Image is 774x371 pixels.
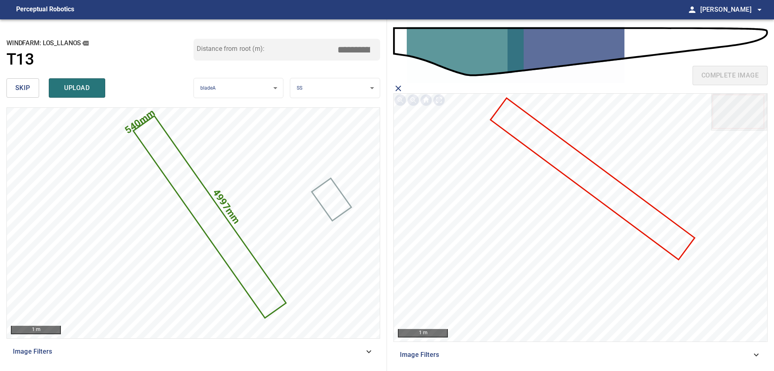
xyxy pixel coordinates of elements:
[700,4,764,15] span: [PERSON_NAME]
[210,187,242,226] text: 4997mm
[6,342,380,361] div: Image Filters
[393,84,403,93] span: close matching imageResolution:
[200,85,216,91] span: bladeA
[13,347,364,356] span: Image Filters
[297,85,302,91] span: SS
[6,39,193,48] h2: windfarm: Los_Llanos
[81,39,90,48] button: copy message details
[420,94,433,107] img: Go home
[123,107,157,136] text: 540mm
[290,78,380,99] div: SS
[6,78,39,98] button: skip
[687,5,697,15] span: person
[194,78,283,99] div: bladeA
[197,46,264,52] label: Distance from root (m):
[16,3,74,16] figcaption: Perceptual Robotics
[6,50,34,69] h1: T13
[400,350,751,360] span: Image Filters
[433,94,445,107] img: Toggle full page
[755,5,764,15] span: arrow_drop_down
[407,94,420,107] img: Zoom out
[393,345,768,365] div: Image Filters
[697,2,764,18] button: [PERSON_NAME]
[49,78,105,98] button: upload
[15,82,30,94] span: skip
[394,94,407,107] img: Zoom in
[58,82,96,94] span: upload
[6,50,193,69] a: T13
